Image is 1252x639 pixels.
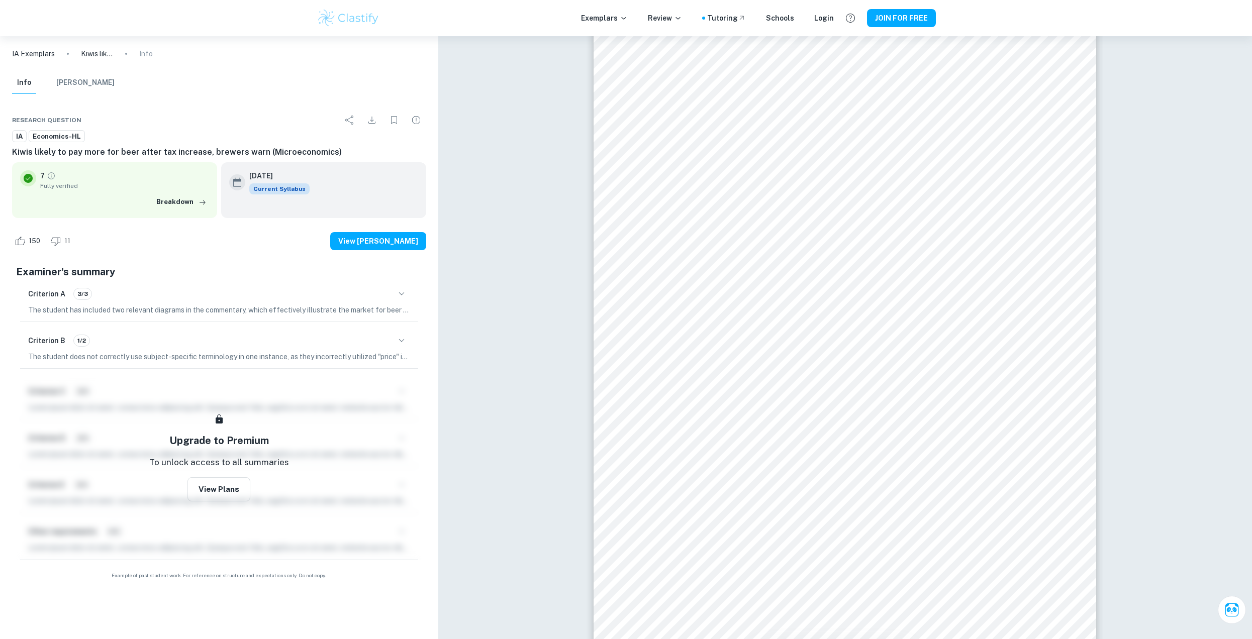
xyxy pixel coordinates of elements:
p: Review [648,13,682,24]
a: IA [12,130,27,143]
span: Current Syllabus [249,183,310,194]
span: 1/2 [74,336,89,345]
img: Clastify logo [317,8,380,28]
p: Kiwis likely to pay more for beer after tax increase, brewers warn (Microeconomics) [81,48,113,59]
div: Download [362,110,382,130]
button: JOIN FOR FREE [867,9,936,27]
p: Info [139,48,153,59]
button: Help and Feedback [842,10,859,27]
div: This exemplar is based on the current syllabus. Feel free to refer to it for inspiration/ideas wh... [249,183,310,194]
div: Report issue [406,110,426,130]
button: Breakdown [154,194,209,209]
div: Share [340,110,360,130]
a: Economics-HL [29,130,85,143]
button: View [PERSON_NAME] [330,232,426,250]
span: 3/3 [74,289,91,298]
h6: Criterion A [28,288,65,299]
h6: [DATE] [249,170,302,181]
div: Bookmark [384,110,404,130]
h6: Criterion B [28,335,65,346]
span: IA [13,132,26,142]
button: Ask Clai [1218,596,1246,624]
p: The student does not correctly use subject-specific terminology in one instance, as they incorrec... [28,351,410,362]
a: Login [814,13,834,24]
span: 11 [59,236,76,246]
span: Economics-HL [29,132,84,142]
button: Info [12,72,36,94]
a: Grade fully verified [47,171,56,180]
h6: Kiwis likely to pay more for beer after tax increase, brewers warn (Microeconomics) [12,146,426,158]
p: 7 [40,170,45,181]
div: Like [12,233,46,249]
button: View Plans [187,477,250,501]
span: Fully verified [40,181,209,190]
p: The student has included two relevant diagrams in the commentary, which effectively illustrate th... [28,304,410,315]
p: Exemplars [581,13,628,24]
h5: Upgrade to Premium [169,433,269,448]
span: Example of past student work. For reference on structure and expectations only. Do not copy. [12,572,426,579]
span: 150 [23,236,46,246]
a: IA Exemplars [12,48,55,59]
a: Schools [766,13,794,24]
a: Tutoring [707,13,746,24]
p: To unlock access to all summaries [149,456,289,469]
button: [PERSON_NAME] [56,72,115,94]
h5: Examiner's summary [16,264,422,279]
span: Research question [12,116,81,125]
div: Dislike [48,233,76,249]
